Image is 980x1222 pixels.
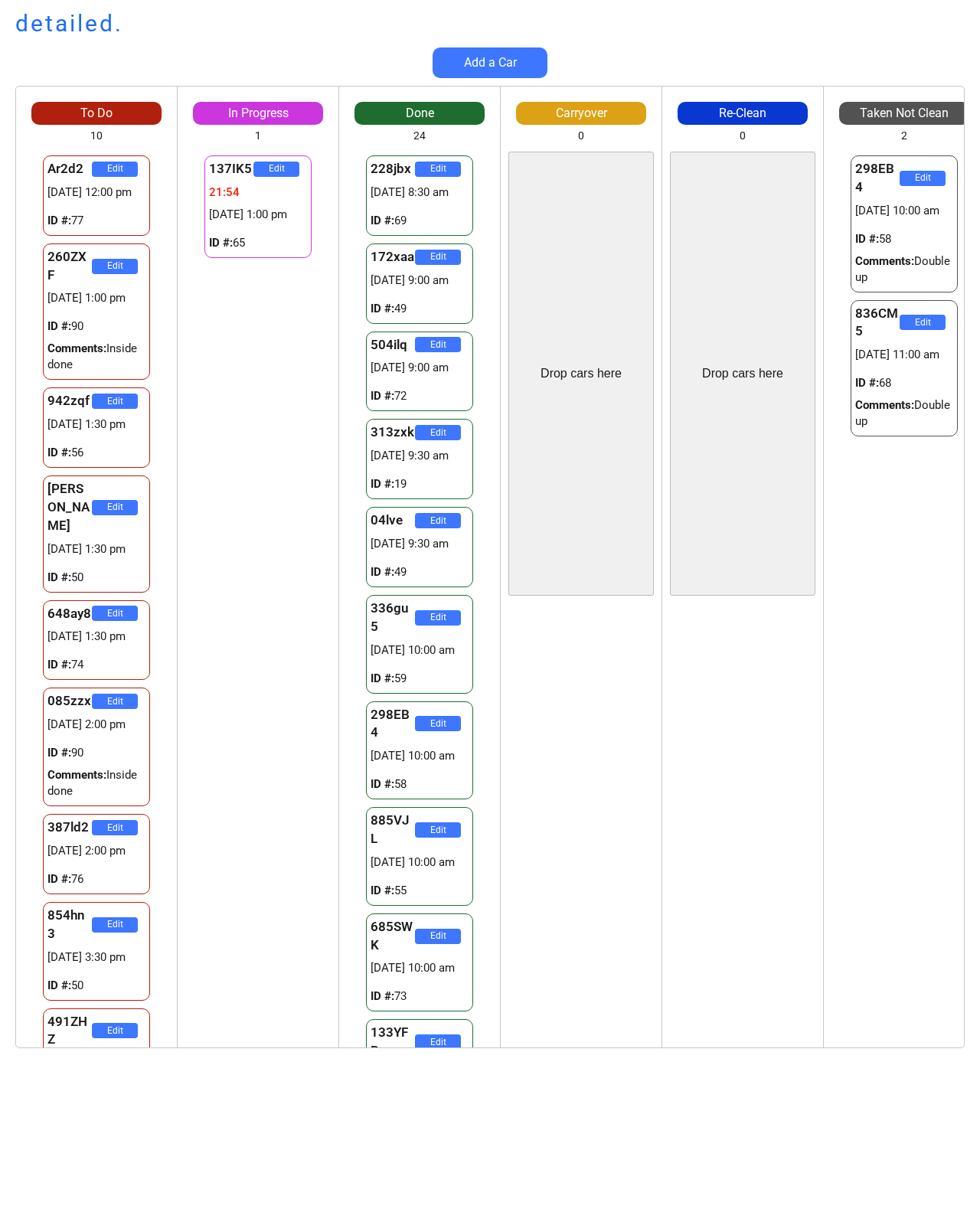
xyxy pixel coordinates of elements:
div: Double up [855,253,953,286]
strong: ID #: [371,302,394,315]
div: 260ZXF [47,248,92,285]
button: Edit [92,820,138,835]
div: 885VJL [371,812,415,848]
strong: ID #: [209,236,233,250]
div: [DATE] 9:30 am [371,448,469,464]
div: [DATE] 2:00 pm [47,843,145,859]
strong: ID #: [47,446,71,459]
div: 085zzx [47,692,92,711]
div: 65 [209,235,307,251]
div: [DATE] 2:00 pm [47,717,145,733]
button: Edit [415,250,461,265]
div: 24 [413,129,426,144]
strong: ID #: [47,658,71,671]
button: Edit [900,171,946,186]
button: Edit [92,917,138,933]
div: [DATE] 12:00 pm [47,185,145,201]
div: 504ilq [371,336,415,355]
strong: Comments: [47,768,106,782]
div: [DATE] 11:00 am [855,347,953,363]
div: 19 [371,476,469,492]
strong: ID #: [371,671,394,685]
strong: ID #: [47,319,71,333]
strong: Comments: [855,254,914,268]
strong: ID #: [371,565,394,579]
button: Edit [415,1034,461,1050]
div: 04lve [371,511,415,530]
strong: ID #: [371,884,394,897]
div: 137IK5 [209,160,253,178]
div: 298EB4 [371,706,415,743]
strong: ID #: [371,777,394,791]
button: Edit [92,694,138,709]
div: 77 [47,213,145,229]
strong: Comments: [47,341,106,355]
div: Ar2d2 [47,160,92,178]
div: [DATE] 3:30 pm [47,949,145,966]
div: 90 [47,319,145,335]
div: To Do [31,105,162,122]
div: 2 [901,129,907,144]
div: [DATE] 10:00 am [855,203,953,219]
div: 90 [47,745,145,761]
strong: ID #: [47,214,71,227]
div: [DATE] 1:30 pm [47,417,145,433]
button: Edit [415,822,461,838]
div: 298EB4 [855,160,900,197]
div: 72 [371,388,469,404]
div: 0 [578,129,584,144]
div: Carryover [516,105,646,122]
div: 76 [47,871,145,887]
div: 49 [371,301,469,317]
button: Edit [900,315,946,330]
div: 685SWK [371,918,415,955]
strong: ID #: [371,214,394,227]
button: Edit [415,337,461,352]
div: In Progress [193,105,323,122]
button: Edit [415,716,461,731]
div: [PERSON_NAME] [47,480,92,534]
div: 336gu5 [371,600,415,636]
div: 228jbx [371,160,415,178]
div: 58 [855,231,953,247]
div: Inside done [47,341,145,373]
div: 0 [740,129,746,144]
strong: ID #: [855,232,879,246]
div: 56 [47,445,145,461]
div: Inside done [47,767,145,799]
div: [DATE] 9:00 am [371,360,469,376]
strong: ID #: [47,979,71,992]
h1: detailed. [15,8,123,40]
div: Taken Not Clean [839,105,969,122]
div: [DATE] 1:00 pm [209,207,307,223]
div: [DATE] 10:00 am [371,748,469,764]
div: [DATE] 1:00 pm [47,290,145,306]
div: 854hn3 [47,907,92,943]
div: [DATE] 10:00 am [371,960,469,976]
div: 313zxk [371,423,415,442]
strong: ID #: [371,389,394,403]
div: 59 [371,671,469,687]
button: Add a Car [433,47,547,78]
div: 836CM5 [855,305,900,341]
strong: ID #: [371,989,394,1003]
strong: Comments: [855,398,914,412]
strong: ID #: [371,477,394,491]
div: Re-Clean [678,105,808,122]
strong: ID #: [47,570,71,584]
div: 133YFR [371,1024,415,1060]
div: Done [354,105,485,122]
div: [DATE] 1:30 pm [47,541,145,557]
div: 50 [47,978,145,994]
div: 648ay8 [47,605,92,623]
strong: ID #: [47,872,71,886]
button: Edit [415,513,461,528]
div: 55 [371,883,469,899]
div: 21:54 [209,185,307,201]
div: 491ZHZ [47,1013,92,1050]
button: Edit [92,162,138,177]
button: Edit [92,394,138,409]
div: 69 [371,213,469,229]
div: [DATE] 10:00 am [371,642,469,658]
button: Edit [415,929,461,944]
